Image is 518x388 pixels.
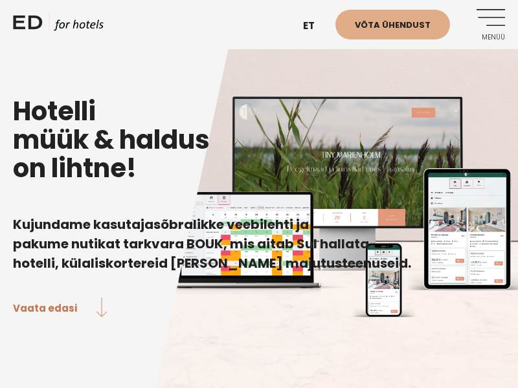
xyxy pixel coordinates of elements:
[469,34,505,41] span: Menüü
[335,10,450,39] a: Võta ühendust
[13,97,505,182] h1: Hotelli müük & haldus on lihtne!
[13,215,411,272] b: Kujundame kasutajasõbralikke veebilehti ja pakume nutikat tarkvara BOUK, mis aitab Sul hallata ho...
[13,13,104,32] a: ED HOTELS
[469,9,505,45] a: Menüü
[13,292,107,323] a: Vaata edasi
[297,13,335,38] a: et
